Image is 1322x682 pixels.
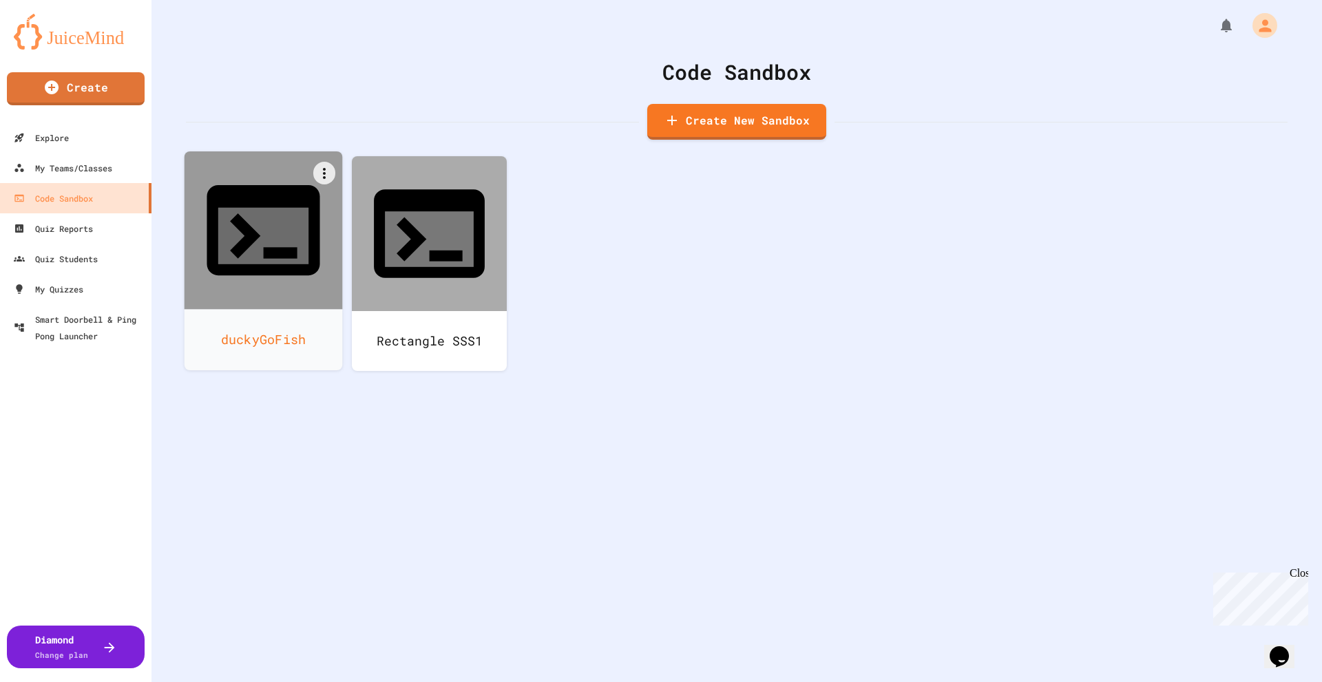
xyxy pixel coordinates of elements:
[35,650,88,660] span: Change plan
[1264,627,1308,668] iframe: chat widget
[1238,10,1281,41] div: My Account
[352,311,507,371] div: Rectangle SSS1
[35,632,88,661] div: Diamond
[14,281,83,297] div: My Quizzes
[14,14,138,50] img: logo-orange.svg
[647,104,826,140] a: Create New Sandbox
[185,309,343,370] div: duckyGoFish
[14,311,146,344] div: Smart Doorbell & Ping Pong Launcher
[7,72,145,105] a: Create
[185,151,343,370] a: duckyGoFish
[1193,14,1238,37] div: My Notifications
[186,56,1288,87] div: Code Sandbox
[1208,567,1308,626] iframe: chat widget
[14,160,112,176] div: My Teams/Classes
[14,190,93,206] div: Code Sandbox
[352,156,507,371] a: Rectangle SSS1
[14,251,98,267] div: Quiz Students
[14,129,69,146] div: Explore
[6,6,95,87] div: Chat with us now!Close
[14,220,93,237] div: Quiz Reports
[7,626,145,668] button: DiamondChange plan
